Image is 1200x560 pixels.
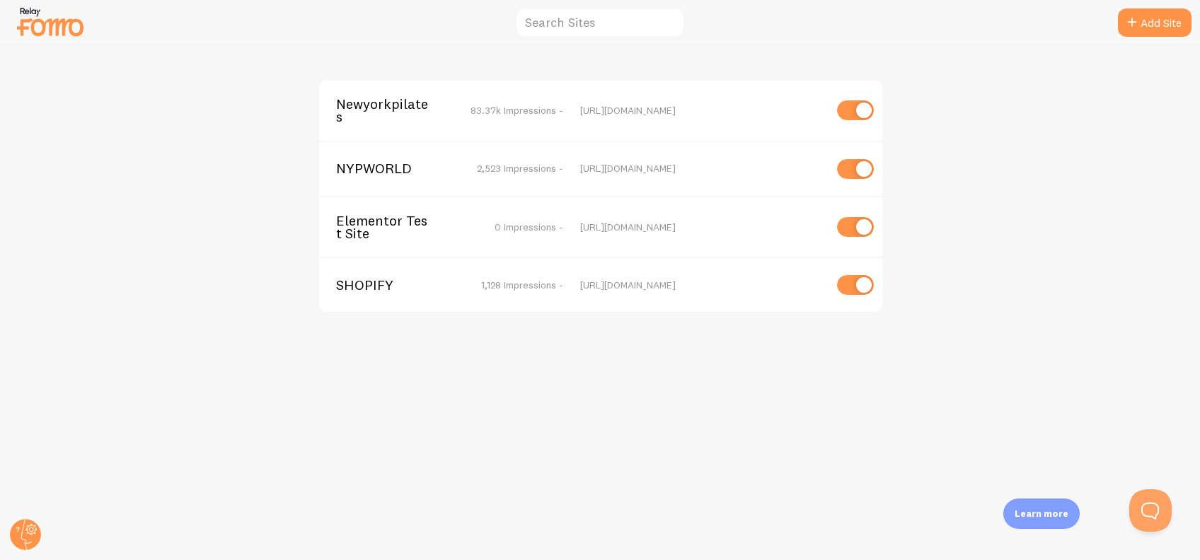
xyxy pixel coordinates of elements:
[580,104,824,117] div: [URL][DOMAIN_NAME]
[336,279,450,291] span: SHOPIFY
[336,214,450,240] span: Elementor Test Site
[336,98,450,124] span: Newyorkpilates
[477,162,563,175] span: 2,523 Impressions -
[336,162,450,175] span: NYPWORLD
[495,221,563,233] span: 0 Impressions -
[481,279,563,291] span: 1,128 Impressions -
[1003,498,1080,529] div: Learn more
[471,104,563,117] span: 83.37k Impressions -
[580,162,824,175] div: [URL][DOMAIN_NAME]
[1015,507,1068,520] p: Learn more
[580,221,824,233] div: [URL][DOMAIN_NAME]
[15,4,86,40] img: fomo-relay-logo-orange.svg
[580,279,824,291] div: [URL][DOMAIN_NAME]
[1129,489,1172,532] iframe: Help Scout Beacon - Open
